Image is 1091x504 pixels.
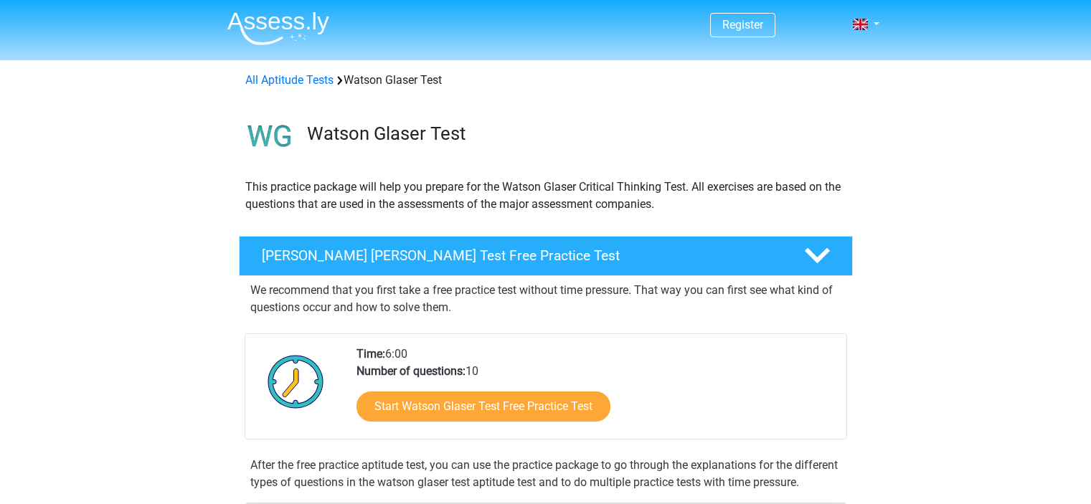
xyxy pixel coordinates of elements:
[240,72,852,89] div: Watson Glaser Test
[233,236,859,276] a: [PERSON_NAME] [PERSON_NAME] Test Free Practice Test
[250,282,841,316] p: We recommend that you first take a free practice test without time pressure. That way you can fir...
[245,73,334,87] a: All Aptitude Tests
[356,391,610,422] a: Start Watson Glaser Test Free Practice Test
[240,106,301,167] img: watson glaser test
[260,346,332,417] img: Clock
[356,347,385,361] b: Time:
[346,346,846,439] div: 6:00 10
[262,247,781,264] h4: [PERSON_NAME] [PERSON_NAME] Test Free Practice Test
[245,179,846,213] p: This practice package will help you prepare for the Watson Glaser Critical Thinking Test. All exe...
[307,123,841,145] h3: Watson Glaser Test
[227,11,329,45] img: Assessly
[356,364,466,378] b: Number of questions:
[245,457,847,491] div: After the free practice aptitude test, you can use the practice package to go through the explana...
[722,18,763,32] a: Register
